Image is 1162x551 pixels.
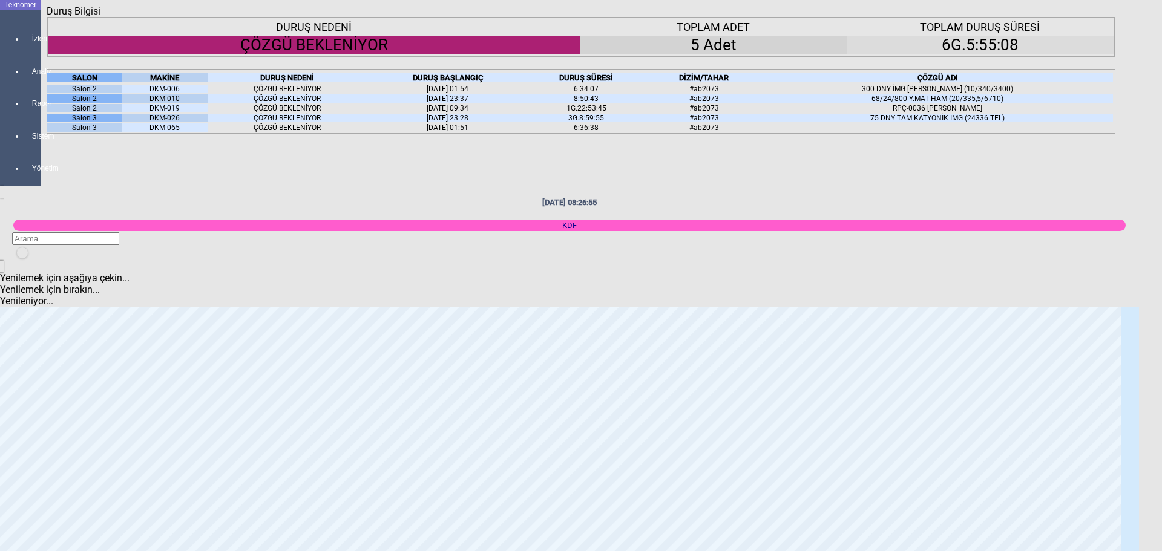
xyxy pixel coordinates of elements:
[763,123,1113,132] div: -
[763,73,1113,82] div: ÇÖZGÜ ADI
[122,73,208,82] div: MAKİNE
[367,104,528,112] div: [DATE] 09:34
[47,85,122,93] div: Salon 2
[47,5,106,17] div: Duruş Bilgisi
[847,36,1114,54] div: 6G.5:55:08
[122,85,208,93] div: DKM-006
[208,94,368,103] div: ÇÖZGÜ BEKLENİYOR
[122,123,208,132] div: DKM-065
[528,114,645,122] div: 3G.8:59:55
[367,114,528,122] div: [DATE] 23:28
[208,73,368,82] div: DURUŞ NEDENİ
[528,123,645,132] div: 6:36:38
[528,73,645,82] div: DURUŞ SÜRESİ
[47,73,122,82] div: SALON
[528,94,645,103] div: 8:50:43
[208,114,368,122] div: ÇÖZGÜ BEKLENİYOR
[645,104,763,112] div: #ab2073
[847,21,1114,33] div: TOPLAM DURUŞ SÜRESİ
[645,114,763,122] div: #ab2073
[645,85,763,93] div: #ab2073
[763,85,1113,93] div: 300 DNY İMG [PERSON_NAME] (10/340/3400)
[47,104,122,112] div: Salon 2
[763,114,1113,122] div: 75 DNY TAM KATYONİK İMG (24336 TEL)
[122,104,208,112] div: DKM-019
[528,85,645,93] div: 6:34:07
[48,21,580,33] div: DURUŞ NEDENİ
[580,36,847,54] div: 5 Adet
[208,104,368,112] div: ÇÖZGÜ BEKLENİYOR
[367,94,528,103] div: [DATE] 23:37
[122,114,208,122] div: DKM-026
[208,123,368,132] div: ÇÖZGÜ BEKLENİYOR
[48,36,580,54] div: ÇÖZGÜ BEKLENİYOR
[645,73,763,82] div: DİZİM/TAHAR
[47,114,122,122] div: Salon 3
[367,85,528,93] div: [DATE] 01:54
[208,85,368,93] div: ÇÖZGÜ BEKLENİYOR
[47,123,122,132] div: Salon 3
[367,73,528,82] div: DURUŞ BAŞLANGIÇ
[580,21,847,33] div: TOPLAM ADET
[763,94,1113,103] div: 68/24/800 Y.MAT HAM (20/335,5/6710)
[645,94,763,103] div: #ab2073
[367,123,528,132] div: [DATE] 01:51
[122,94,208,103] div: DKM-010
[763,104,1113,112] div: RPÇ-0036 [PERSON_NAME]
[47,94,122,103] div: Salon 2
[528,104,645,112] div: 1G.22:53:45
[645,123,763,132] div: #ab2073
